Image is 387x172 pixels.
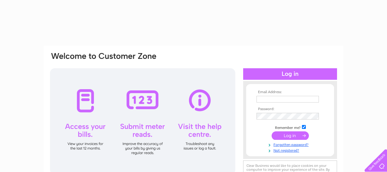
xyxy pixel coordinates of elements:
input: Submit [272,131,309,140]
th: Email Address: [255,90,325,94]
td: Remember me? [255,124,325,130]
a: Forgotten password? [256,141,325,147]
th: Password: [255,107,325,111]
a: Not registered? [256,147,325,153]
